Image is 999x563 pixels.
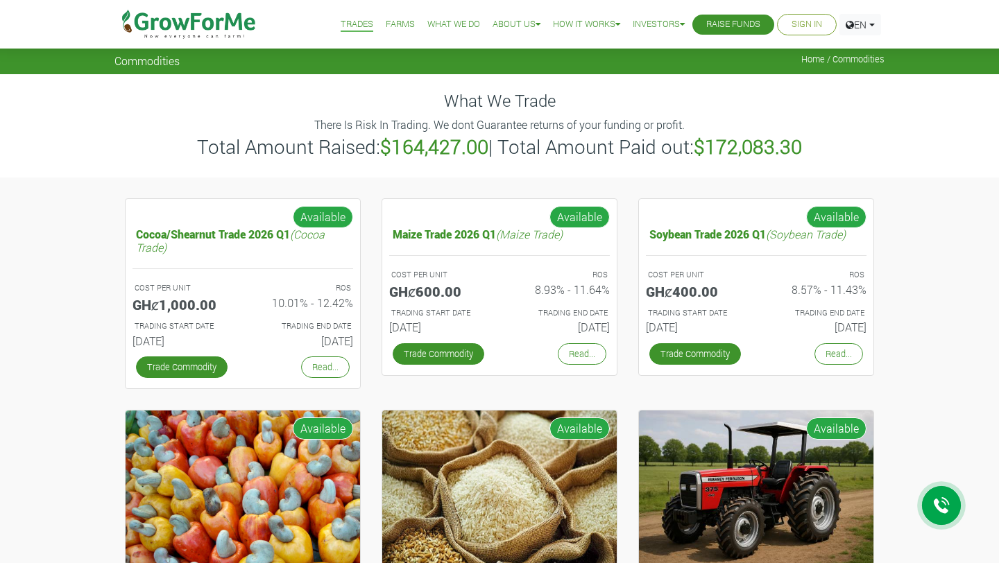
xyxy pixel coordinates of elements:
[649,343,741,365] a: Trade Commodity
[389,224,610,244] h5: Maize Trade 2026 Q1
[391,269,487,281] p: COST PER UNIT
[255,282,351,294] p: ROS
[117,135,882,159] h3: Total Amount Raised: | Total Amount Paid out:
[389,224,610,340] a: Maize Trade 2026 Q1(Maize Trade) COST PER UNIT GHȼ600.00 ROS 8.93% - 11.64% TRADING START DATE [D...
[646,320,746,334] h6: [DATE]
[706,17,760,32] a: Raise Funds
[646,224,866,244] h5: Soybean Trade 2026 Q1
[133,334,232,347] h6: [DATE]
[135,320,230,332] p: Estimated Trading Start Date
[814,343,863,365] a: Read...
[648,307,744,319] p: Estimated Trading Start Date
[136,227,325,254] i: (Cocoa Trade)
[801,54,885,64] span: Home / Commodities
[646,224,866,340] a: Soybean Trade 2026 Q1(Soybean Trade) COST PER UNIT GHȼ400.00 ROS 8.57% - 11.43% TRADING START DAT...
[510,283,610,296] h6: 8.93% - 11.64%
[549,206,610,228] span: Available
[380,134,488,159] b: $164,427.00
[391,307,487,319] p: Estimated Trading Start Date
[133,224,353,353] a: Cocoa/Shearnut Trade 2026 Q1(Cocoa Trade) COST PER UNIT GHȼ1,000.00 ROS 10.01% - 12.42% TRADING S...
[493,17,540,32] a: About Us
[293,206,353,228] span: Available
[114,54,180,67] span: Commodities
[648,269,744,281] p: COST PER UNIT
[512,307,608,319] p: Estimated Trading End Date
[427,17,480,32] a: What We Do
[133,224,353,257] h5: Cocoa/Shearnut Trade 2026 Q1
[792,17,822,32] a: Sign In
[133,296,232,313] h5: GHȼ1,000.00
[496,227,563,241] i: (Maize Trade)
[135,282,230,294] p: COST PER UNIT
[646,283,746,300] h5: GHȼ400.00
[558,343,606,365] a: Read...
[553,17,620,32] a: How it Works
[117,116,882,133] p: There Is Risk In Trading. We dont Guarantee returns of your funding or profit.
[767,320,866,334] h6: [DATE]
[806,417,866,440] span: Available
[136,356,228,378] a: Trade Commodity
[766,227,846,241] i: (Soybean Trade)
[769,269,864,281] p: ROS
[767,283,866,296] h6: 8.57% - 11.43%
[255,320,351,332] p: Estimated Trading End Date
[293,417,353,440] span: Available
[253,296,353,309] h6: 10.01% - 12.42%
[389,283,489,300] h5: GHȼ600.00
[301,356,350,378] a: Read...
[806,206,866,228] span: Available
[839,14,881,35] a: EN
[510,320,610,334] h6: [DATE]
[389,320,489,334] h6: [DATE]
[341,17,373,32] a: Trades
[549,417,610,440] span: Available
[694,134,802,159] b: $172,083.30
[769,307,864,319] p: Estimated Trading End Date
[512,269,608,281] p: ROS
[114,91,885,111] h4: What We Trade
[393,343,484,365] a: Trade Commodity
[253,334,353,347] h6: [DATE]
[386,17,415,32] a: Farms
[633,17,685,32] a: Investors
